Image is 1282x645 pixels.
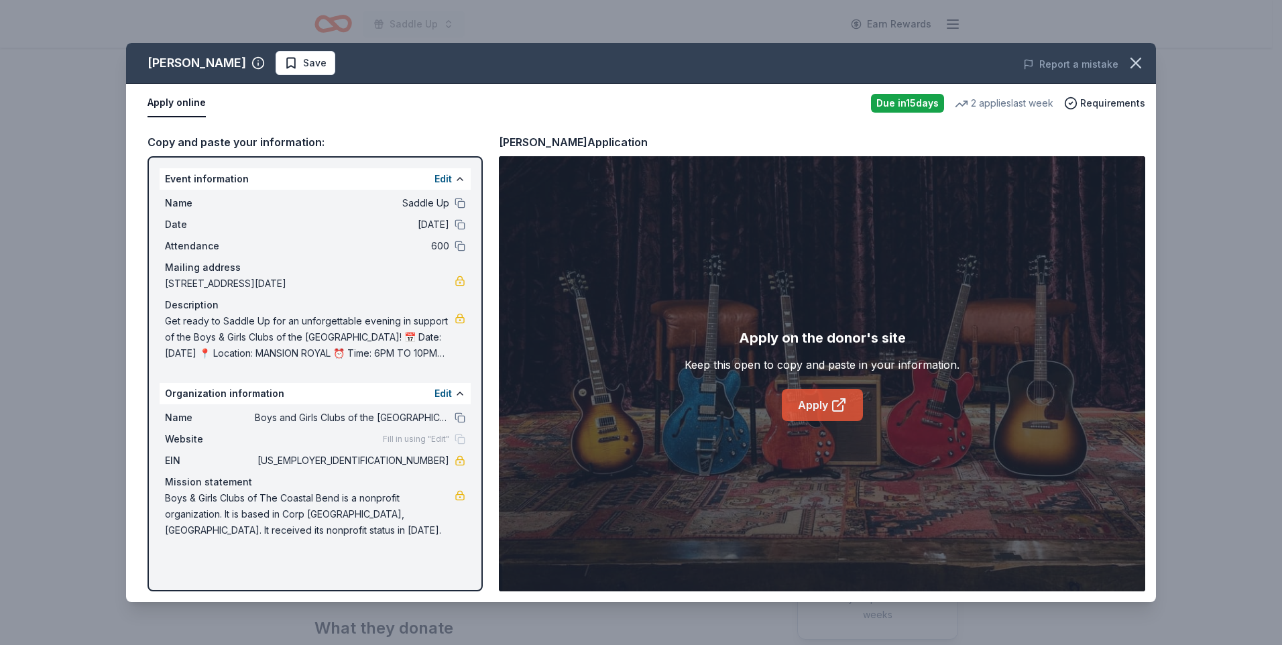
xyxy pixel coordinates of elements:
[276,51,335,75] button: Save
[165,490,455,538] span: Boys & Girls Clubs of The Coastal Bend is a nonprofit organization. It is based in Corp [GEOGRAPH...
[255,453,449,469] span: [US_EMPLOYER_IDENTIFICATION_NUMBER]
[1023,56,1118,72] button: Report a mistake
[165,297,465,313] div: Description
[165,259,465,276] div: Mailing address
[255,410,449,426] span: Boys and Girls Clubs of the [GEOGRAPHIC_DATA]
[1080,95,1145,111] span: Requirements
[165,431,255,447] span: Website
[434,171,452,187] button: Edit
[685,357,959,373] div: Keep this open to copy and paste in your information.
[165,195,255,211] span: Name
[434,386,452,402] button: Edit
[782,389,863,421] a: Apply
[165,410,255,426] span: Name
[148,89,206,117] button: Apply online
[255,217,449,233] span: [DATE]
[871,94,944,113] div: Due in 15 days
[383,434,449,445] span: Fill in using "Edit"
[148,52,246,74] div: [PERSON_NAME]
[255,195,449,211] span: Saddle Up
[165,313,455,361] span: Get ready to Saddle Up for an unforgettable evening in support of the Boys & Girls Clubs of the [...
[160,168,471,190] div: Event information
[739,327,906,349] div: Apply on the donor's site
[255,238,449,254] span: 600
[165,474,465,490] div: Mission statement
[148,133,483,151] div: Copy and paste your information:
[165,217,255,233] span: Date
[165,276,455,292] span: [STREET_ADDRESS][DATE]
[955,95,1053,111] div: 2 applies last week
[1064,95,1145,111] button: Requirements
[165,453,255,469] span: EIN
[303,55,327,71] span: Save
[499,133,648,151] div: [PERSON_NAME] Application
[165,238,255,254] span: Attendance
[160,383,471,404] div: Organization information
